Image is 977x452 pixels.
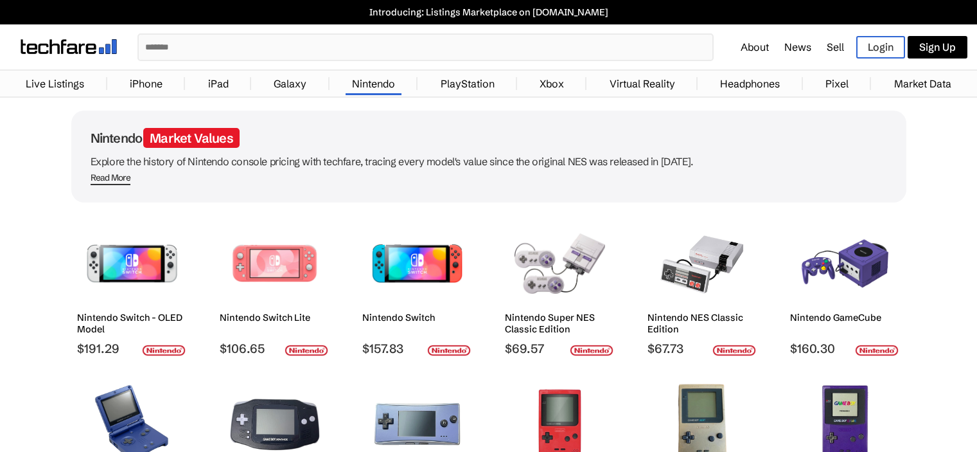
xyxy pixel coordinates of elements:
h2: Nintendo Super NES Classic Edition [505,312,615,335]
img: Nintendo NES Classic Edition [657,222,748,305]
a: Nintendo [346,71,401,96]
span: Read More [91,172,131,185]
span: $191.29 [77,341,187,356]
a: Nintendo Super NES Classic Edition Nintendo Super NES Classic Edition $69.57 nintendo-logo [499,215,621,356]
h2: Nintendo Switch [362,312,472,323]
h2: Nintendo Switch - OLED Model [77,312,187,335]
a: News [784,41,811,53]
a: About [741,41,769,53]
a: Xbox [533,71,570,96]
img: Nintendo Switch Lite [229,222,320,305]
img: nintendo-logo [712,345,756,356]
a: Nintendo Switch (OLED Model) Nintendo Switch - OLED Model $191.29 nintendo-logo [71,215,193,356]
img: Nintendo GameCube [800,222,890,305]
a: Headphones [714,71,786,96]
span: $69.57 [505,341,615,356]
span: $106.65 [220,341,330,356]
a: Nintendo Switch Nintendo Switch $157.83 nintendo-logo [356,215,479,356]
img: nintendo-logo [855,345,899,356]
a: Nintendo GameCube Nintendo GameCube $160.30 nintendo-logo [784,215,906,356]
img: nintendo-logo [570,345,613,356]
a: Nintendo NES Classic Edition Nintendo NES Classic Edition $67.73 nintendo-logo [642,215,764,356]
img: nintendo-logo [285,345,328,356]
a: Introducing: Listings Marketplace on [DOMAIN_NAME] [6,6,971,18]
a: Galaxy [267,71,313,96]
a: Virtual Reality [603,71,682,96]
span: $160.30 [790,341,900,356]
h2: Nintendo NES Classic Edition [647,312,757,335]
a: iPhone [123,71,169,96]
span: $67.73 [647,341,757,356]
a: Market Data [888,71,958,96]
a: Pixel [819,71,855,96]
h2: Nintendo GameCube [790,312,900,323]
p: Explore the history of Nintendo console pricing with techfare, tracing every model's value since ... [91,152,887,170]
h1: Nintendo [91,130,887,146]
a: Live Listings [19,71,91,96]
span: $157.83 [362,341,472,356]
a: Login [856,36,905,59]
a: PlayStation [434,71,501,96]
a: iPad [202,71,235,96]
a: Sell [827,41,844,53]
img: nintendo-logo [142,345,186,356]
span: Market Values [143,128,240,148]
img: Nintendo Super NES Classic Edition [515,222,605,305]
h2: Nintendo Switch Lite [220,312,330,323]
div: Read More [91,172,131,183]
a: Nintendo Switch Lite Nintendo Switch Lite $106.65 nintendo-logo [214,215,336,356]
img: nintendo-logo [427,345,471,356]
img: Nintendo Switch (OLED Model) [87,222,177,305]
a: Sign Up [908,36,967,59]
img: techfare logo [21,39,117,54]
img: Nintendo Switch [372,222,462,305]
